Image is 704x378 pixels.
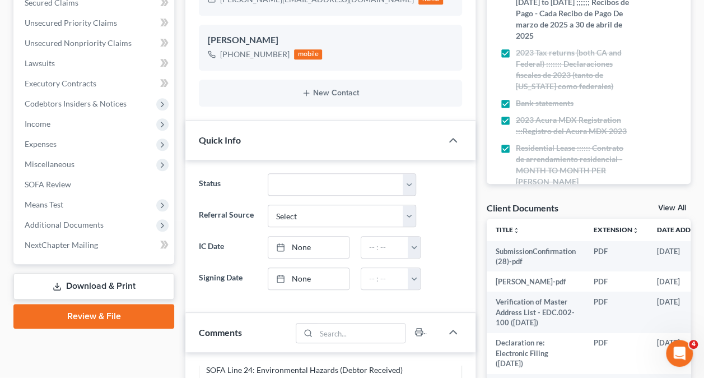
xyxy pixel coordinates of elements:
[25,58,55,68] span: Lawsuits
[208,89,453,98] button: New Contact
[25,139,57,149] span: Expenses
[25,79,96,88] span: Executory Contracts
[516,47,630,92] span: 2023 Tax returns (both CA and Federal) ::::::: Declaraciones fiscales de 2023 (tanto de [US_STATE...
[199,135,241,145] span: Quick Info
[16,73,174,94] a: Executory Contracts
[632,227,639,234] i: unfold_more
[585,333,648,374] td: PDF
[513,227,520,234] i: unfold_more
[208,34,453,47] div: [PERSON_NAME]
[316,324,405,343] input: Search...
[16,235,174,255] a: NextChapter Mailing
[25,18,117,27] span: Unsecured Priority Claims
[361,268,408,289] input: -- : --
[496,225,520,234] a: Titleunfold_more
[16,33,174,53] a: Unsecured Nonpriority Claims
[294,49,322,59] div: mobile
[516,114,630,137] span: 2023 Acura MDX Registration :::Registro del Acura MDX 2023
[193,173,262,196] label: Status
[25,240,98,250] span: NextChapter Mailing
[16,13,174,33] a: Unsecured Priority Claims
[516,98,574,109] span: Bank statements
[25,200,63,209] span: Means Test
[585,241,648,272] td: PDF
[487,202,558,214] div: Client Documents
[516,142,630,187] span: Residential Lease :::::: Contrato de arrendamiento residencial - MONTH TO MONTH PER [PERSON_NAME]
[25,119,50,128] span: Income
[689,340,698,349] span: 4
[585,292,648,333] td: PDF
[666,340,693,367] iframe: Intercom live chat
[25,179,71,189] span: SOFA Review
[487,333,585,374] td: Declaration re: Electronic Filing ([DATE])
[199,327,242,338] span: Comments
[193,268,262,290] label: Signing Date
[13,273,174,299] a: Download & Print
[361,237,408,258] input: -- : --
[13,304,174,329] a: Review & File
[25,220,104,229] span: Additional Documents
[220,49,290,60] div: [PHONE_NUMBER]
[268,268,349,289] a: None
[487,271,585,292] td: [PERSON_NAME]-pdf
[487,292,585,333] td: Verification of Master Address List - EDC.002-100 ([DATE])
[25,99,127,108] span: Codebtors Insiders & Notices
[585,271,648,292] td: PDF
[594,225,639,234] a: Extensionunfold_more
[25,159,74,169] span: Miscellaneous
[25,38,132,48] span: Unsecured Nonpriority Claims
[16,174,174,195] a: SOFA Review
[658,204,686,212] a: View All
[268,237,349,258] a: None
[193,236,262,259] label: IC Date
[16,53,174,73] a: Lawsuits
[193,205,262,227] label: Referral Source
[487,241,585,272] td: SubmissionConfirmation (28)-pdf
